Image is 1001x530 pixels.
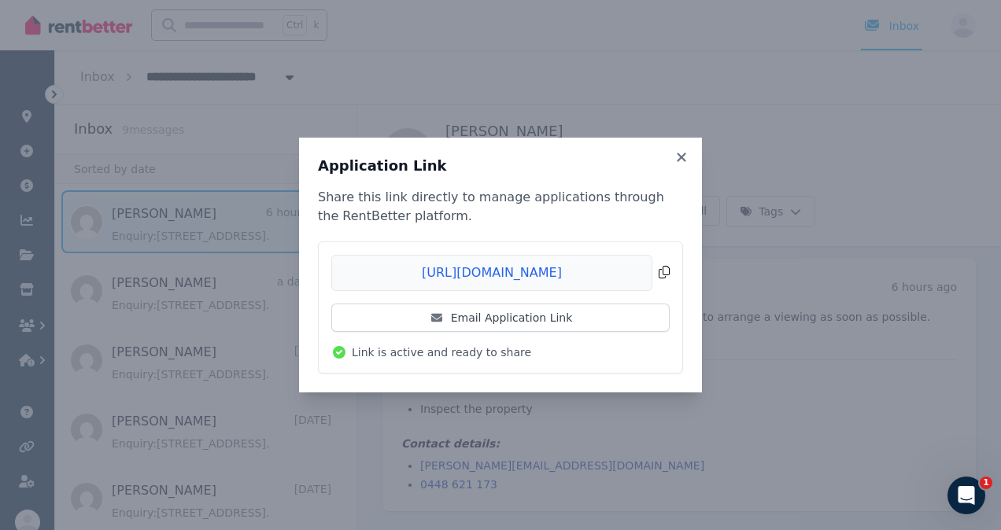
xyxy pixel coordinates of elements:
p: Share this link directly to manage applications through the RentBetter platform. [318,188,683,226]
a: Email Application Link [331,304,670,332]
iframe: Intercom live chat [947,477,985,514]
span: Link is active and ready to share [352,344,531,360]
h3: Application Link [318,156,683,175]
button: [URL][DOMAIN_NAME] [331,255,670,291]
span: 1 [980,477,992,489]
